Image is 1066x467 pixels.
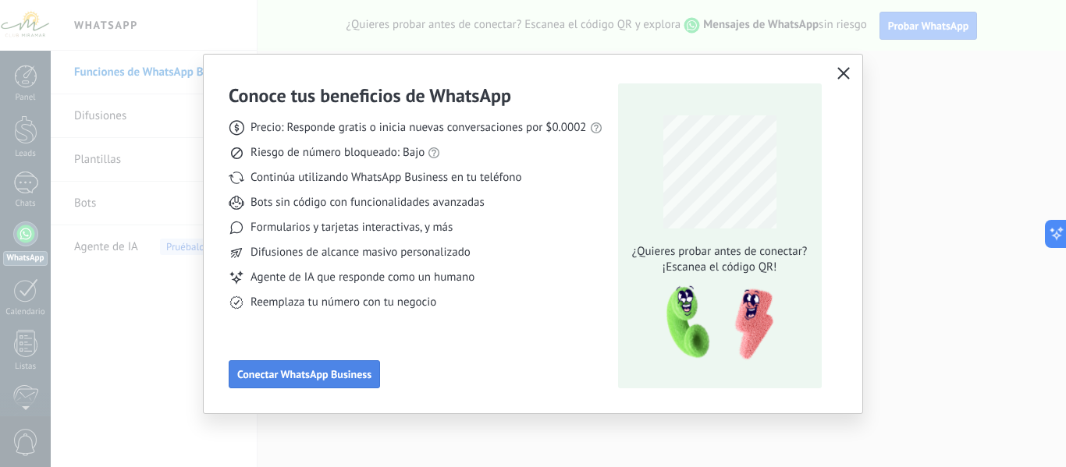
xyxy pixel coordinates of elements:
[229,360,380,388] button: Conectar WhatsApp Business
[251,170,521,186] span: Continúa utilizando WhatsApp Business en tu teléfono
[251,195,485,211] span: Bots sin código con funcionalidades avanzadas
[229,83,511,108] h3: Conoce tus beneficios de WhatsApp
[251,220,453,235] span: Formularios y tarjetas interactivas, y más
[251,145,425,161] span: Riesgo de número bloqueado: Bajo
[627,260,812,275] span: ¡Escanea el código QR!
[251,120,587,136] span: Precio: Responde gratis o inicia nuevas conversaciones por $0.0002
[237,369,371,380] span: Conectar WhatsApp Business
[251,270,474,285] span: Agente de IA que responde como un humano
[251,245,471,260] span: Difusiones de alcance masivo personalizado
[627,244,812,260] span: ¿Quieres probar antes de conectar?
[251,295,436,310] span: Reemplaza tu número con tu negocio
[653,281,776,365] img: qr-pic-1x.png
